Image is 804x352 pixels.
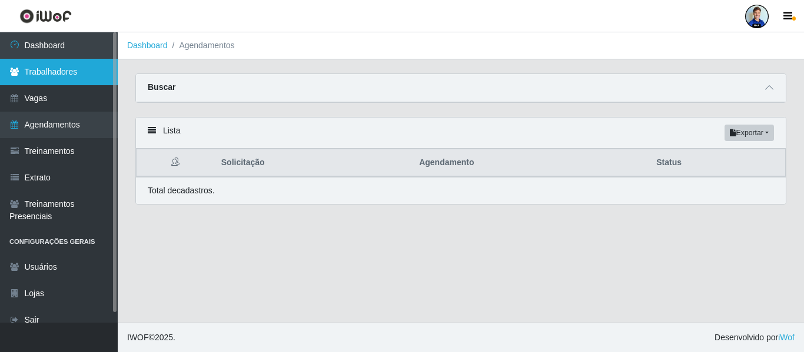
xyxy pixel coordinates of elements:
p: Total de cadastros. [148,185,215,197]
nav: breadcrumb [118,32,804,59]
span: © 2025 . [127,331,175,344]
th: Agendamento [412,149,649,177]
strong: Buscar [148,82,175,92]
th: Solicitação [214,149,412,177]
div: Lista [136,118,786,149]
a: Dashboard [127,41,168,50]
span: Desenvolvido por [715,331,795,344]
button: Exportar [725,125,774,141]
span: IWOF [127,333,149,342]
li: Agendamentos [168,39,235,52]
img: CoreUI Logo [19,9,72,24]
a: iWof [778,333,795,342]
th: Status [649,149,785,177]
